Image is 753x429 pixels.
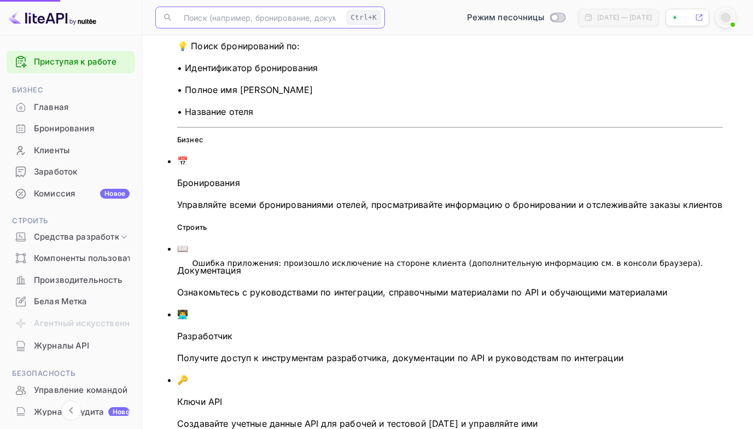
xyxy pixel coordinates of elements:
ya-tr-span: Создавайте учетные данные API для рабочей и тестовой [DATE] и управляйте ими [177,418,538,429]
a: Бронирования [7,118,135,138]
div: Бронирования [7,118,135,140]
ya-tr-span: Разработчик [177,331,233,341]
ya-tr-span: 📅 [177,155,188,166]
div: Белая Метка [7,291,135,312]
ya-tr-span: Клиенты [34,144,69,157]
a: Приступая к работе [34,56,130,68]
ya-tr-span: Документация [177,265,241,276]
ya-tr-span: Средства разработки [34,231,124,244]
ya-tr-span: Компоненты пользовательского интерфейса [34,252,222,265]
ya-tr-span: Заработок [34,166,77,178]
ya-tr-span: Безопасность [12,369,75,378]
div: Журналы API [7,335,135,357]
div: Журналы аудитаНовое [7,402,135,423]
div: Клиенты [7,140,135,161]
img: Логотип LiteAPI [9,9,96,26]
ya-tr-span: Ключи API [177,396,222,407]
ya-tr-span: Журналы аудита [34,406,104,419]
input: Поиск (например, бронирование, документация) [177,7,342,28]
ya-tr-span: Получите доступ к инструментам разработчика, документации по API и руководствам по интеграции [177,352,623,363]
a: Журналы API [7,335,135,356]
a: Белая Метка [7,291,135,311]
ya-tr-span: Комиссия [34,188,75,200]
ya-tr-span: Строить [177,223,207,231]
ya-tr-span: Новое [113,408,133,416]
a: Производительность [7,270,135,290]
div: Средства разработки [7,228,135,247]
a: Компоненты пользовательского интерфейса [7,248,135,268]
ya-tr-span: Бизнес [12,85,43,94]
div: Переключиться в производственный режим [463,11,569,24]
ya-tr-span: Строить [12,216,48,225]
a: КомиссияНовое [7,183,135,204]
ya-tr-span: • Полное имя [PERSON_NAME] [177,84,313,95]
div: Компоненты пользовательского интерфейса [7,248,135,269]
ya-tr-span: • Идентификатор бронирования [177,62,318,73]
ya-tr-span: Приступая к работе [34,56,116,67]
a: Главная [7,97,135,117]
ya-tr-span: Бронирования [177,177,240,188]
a: Клиенты [7,140,135,160]
ya-tr-span: Режим песочницы [467,12,544,22]
ya-tr-span: • Название отеля [177,106,253,117]
ya-tr-span: Новое [104,189,125,198]
ya-tr-span: Бизнес [177,135,203,144]
ya-tr-span: Управляйте всеми бронированиями отелей, просматривайте информацию о бронировании и отслеживайте з... [177,199,723,210]
button: Свернуть навигацию [61,401,81,420]
div: Приступая к работе [7,51,135,73]
div: Производительность [7,270,135,291]
a: Заработок [7,161,135,182]
ya-tr-span: 🔑 [177,374,188,385]
ya-tr-span: Белая Метка [34,295,87,308]
ya-tr-span: [DATE] — [DATE] [597,13,652,21]
ya-tr-span: Главная [34,101,68,114]
ya-tr-span: 👨‍💻 [177,309,188,320]
ya-tr-span: Ознакомьтесь с руководствами по интеграции, справочными материалами по API и обучающими материалами [177,287,667,298]
ya-tr-span: 📖 [177,243,188,254]
div: КомиссияНовое [7,183,135,205]
ya-tr-span: Бронирования [34,123,94,135]
ya-tr-span: Ctrl+K [351,13,377,21]
div: Заработок [7,161,135,183]
a: Управление командой [7,380,135,400]
a: Журналы аудитаНовое [7,402,135,422]
ya-tr-span: Производительность [34,274,122,287]
ya-tr-span: 💡 Поиск бронирований по: [177,40,300,51]
div: Управление командой [7,380,135,401]
div: Главная [7,97,135,118]
ya-tr-span: Управление командой [34,384,127,397]
ya-tr-span: Журналы API [34,340,90,352]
